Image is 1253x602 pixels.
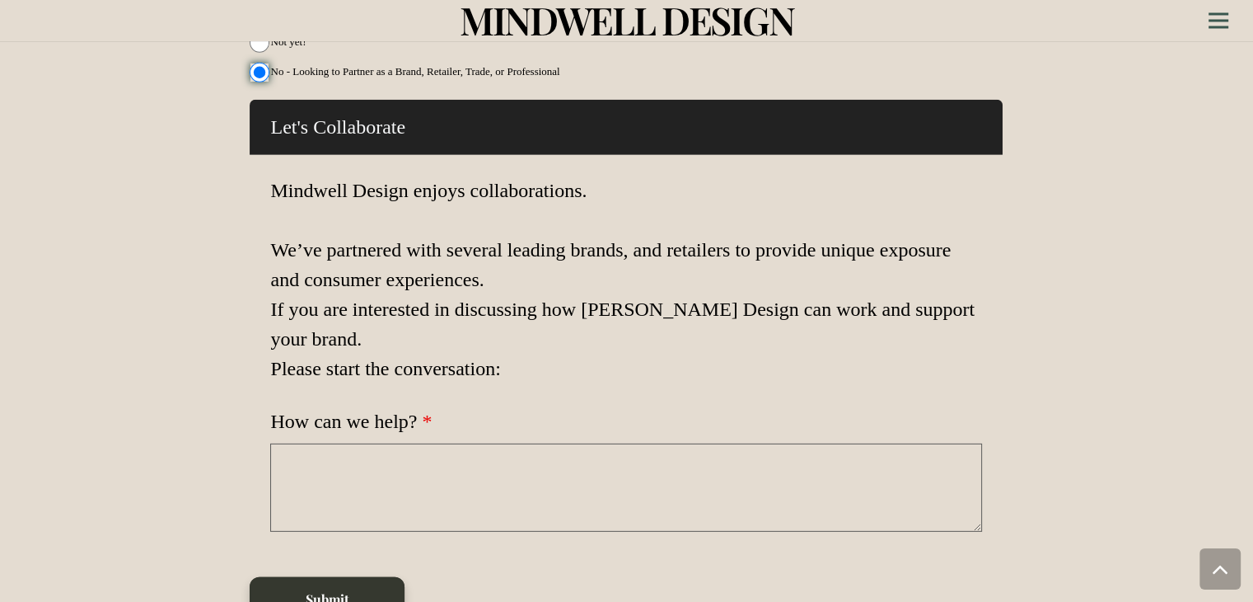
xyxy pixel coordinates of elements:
span: No - Looking to Partner as a Brand, Retailer, Trade, or Professional [270,65,559,78]
div: Let's Collaborate [250,100,1003,155]
span: Not yet! [270,35,306,48]
p: Mindwell Design enjoys collaborations. We’ve partnered with several leading brands, and retailers... [270,176,982,383]
input: No - Looking to Partner as a Brand, Retailer, Trade, or Professional [250,63,269,82]
span: Let's Collaborate [270,116,405,138]
input: Not yet! [250,33,269,53]
label: How can we help? [270,400,432,444]
a: Back to top [1199,548,1241,590]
